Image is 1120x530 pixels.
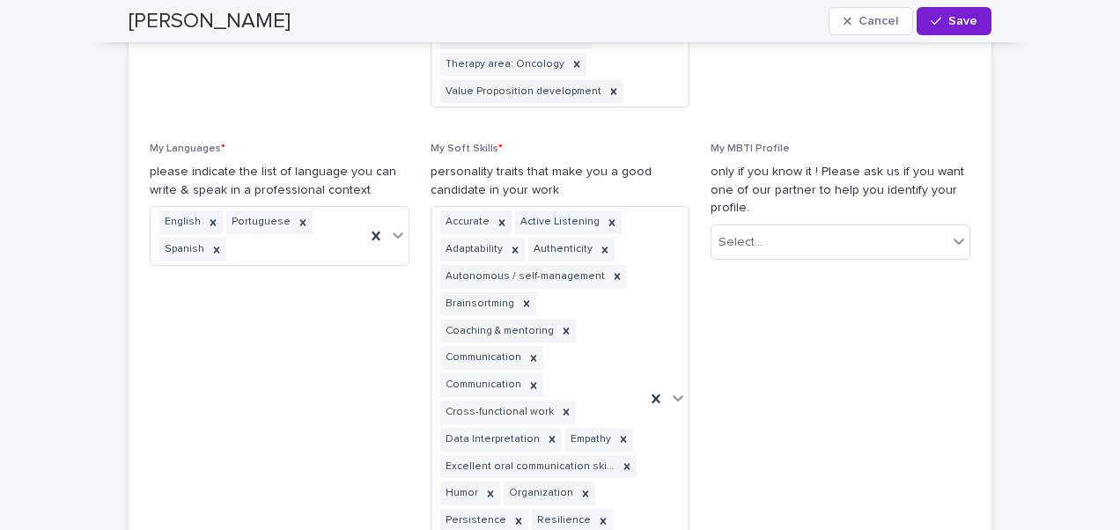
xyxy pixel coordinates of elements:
[129,9,291,34] h2: [PERSON_NAME]
[528,238,595,261] div: Authenticity
[150,144,225,154] span: My Languages
[440,401,556,424] div: Cross-functional work
[711,163,970,217] p: only if you know it ! Please ask us if you want one of our partner to help you identify your prof...
[504,482,576,505] div: Organization
[440,210,492,234] div: Accurate
[515,210,602,234] div: Active Listening
[711,144,790,154] span: My MBTI Profile
[431,144,503,154] span: My Soft Skills
[440,292,517,316] div: Brainsortming
[718,233,763,252] div: Select...
[917,7,991,35] button: Save
[150,163,409,200] p: please indicate the list of language you can write & speak in a professional context
[858,15,898,27] span: Cancel
[440,80,604,104] div: Value Proposition development
[431,163,690,200] p: personality traits that make you a good candidate in your work
[565,428,614,452] div: Empathy
[440,346,524,370] div: Communication
[159,210,203,234] div: English
[440,320,556,343] div: Coaching & mentoring
[440,455,618,479] div: Excellent oral communication skills
[829,7,913,35] button: Cancel
[948,15,977,27] span: Save
[440,53,567,77] div: Therapy area: Oncology
[440,428,542,452] div: Data Interpretation
[440,482,481,505] div: Humor
[440,373,524,397] div: Communication
[440,238,505,261] div: Adaptability
[159,238,207,261] div: Spanish
[440,265,608,289] div: Autonomous / self-management
[226,210,293,234] div: Portuguese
